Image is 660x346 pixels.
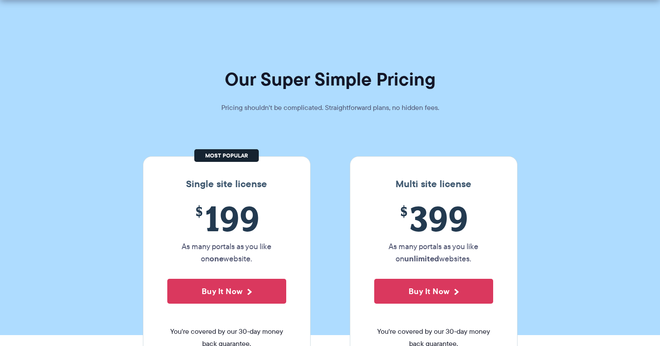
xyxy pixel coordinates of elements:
button: Buy It Now [167,279,286,304]
span: 199 [167,199,286,238]
button: Buy It Now [374,279,493,304]
h3: Single site license [152,178,301,190]
p: Pricing shouldn't be complicated. Straightforward plans, no hidden fees. [200,102,461,114]
h3: Multi site license [359,178,508,190]
strong: unlimited [404,253,439,264]
p: As many portals as you like on websites. [374,240,493,265]
p: As many portals as you like on website. [167,240,286,265]
span: 399 [374,199,493,238]
strong: one [210,253,223,264]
